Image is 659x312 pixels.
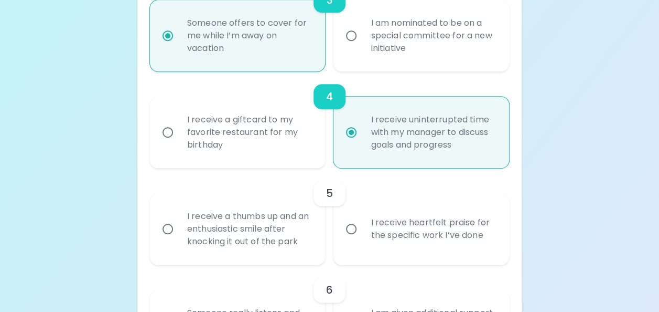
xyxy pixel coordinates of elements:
h6: 6 [326,282,333,298]
div: Someone offers to cover for me while I’m away on vacation [179,4,320,67]
div: choice-group-check [150,168,509,265]
h6: 5 [326,185,333,202]
h6: 4 [326,88,333,105]
div: I receive uninterrupted time with my manager to discuss goals and progress [362,101,503,164]
div: choice-group-check [150,71,509,168]
div: I receive a giftcard to my favorite restaurant for my birthday [179,101,320,164]
div: I am nominated to be on a special committee for a new initiative [362,4,503,67]
div: I receive heartfelt praise for the specific work I’ve done [362,204,503,254]
div: I receive a thumbs up and an enthusiastic smile after knocking it out of the park [179,197,320,261]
